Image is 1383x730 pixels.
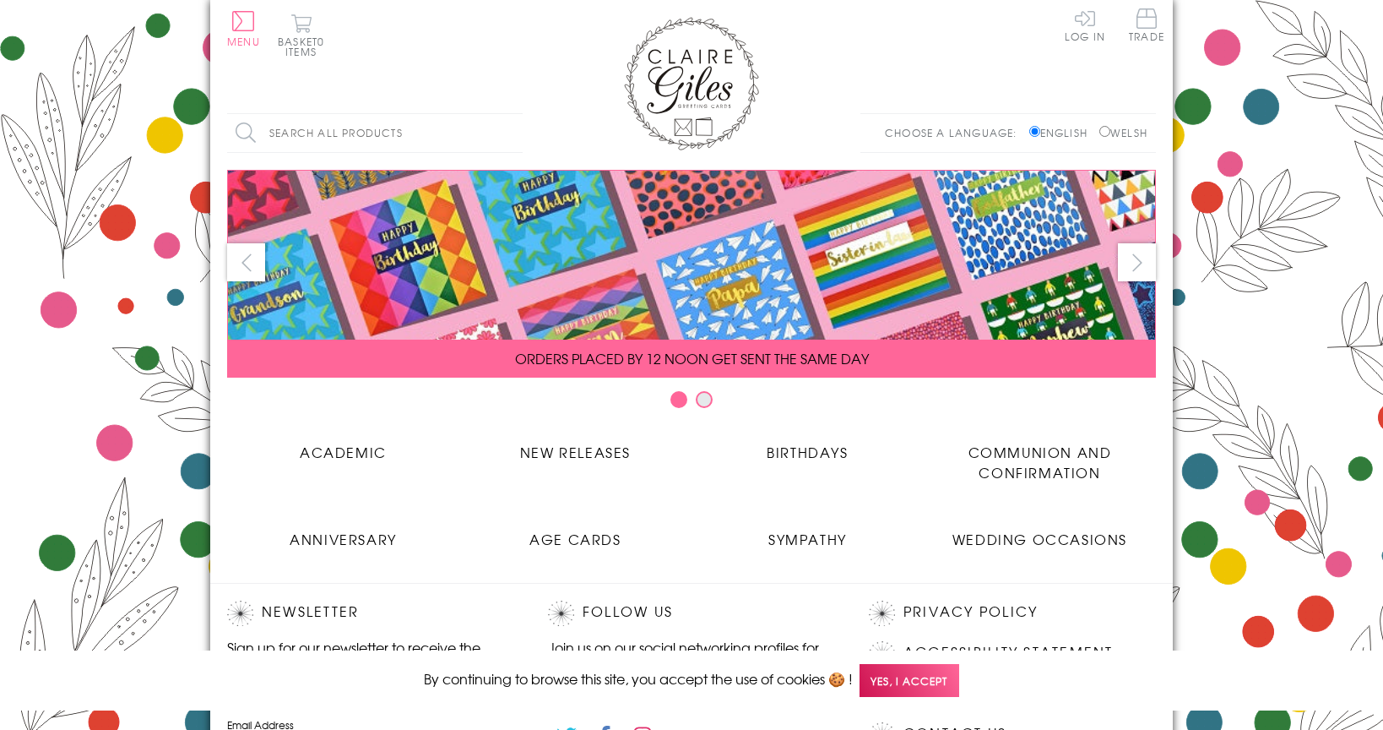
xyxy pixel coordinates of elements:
[885,125,1026,140] p: Choose a language:
[1065,8,1105,41] a: Log In
[924,516,1156,549] a: Wedding Occasions
[952,529,1127,549] span: Wedding Occasions
[285,34,324,59] span: 0 items
[903,601,1038,624] a: Privacy Policy
[227,34,260,49] span: Menu
[1118,243,1156,281] button: next
[227,516,459,549] a: Anniversary
[1099,126,1110,137] input: Welsh
[290,529,397,549] span: Anniversary
[520,442,631,462] span: New Releases
[696,391,713,408] button: Carousel Page 2
[860,664,959,697] span: Yes, I accept
[548,601,835,626] h2: Follow Us
[227,429,459,462] a: Academic
[227,11,260,46] button: Menu
[1029,126,1040,137] input: English
[529,529,621,549] span: Age Cards
[227,601,514,626] h2: Newsletter
[1099,125,1147,140] label: Welsh
[768,529,847,549] span: Sympathy
[515,348,869,368] span: ORDERS PLACED BY 12 NOON GET SENT THE SAME DAY
[968,442,1112,482] span: Communion and Confirmation
[691,429,924,462] a: Birthdays
[227,243,265,281] button: prev
[459,429,691,462] a: New Releases
[1029,125,1096,140] label: English
[1129,8,1164,45] a: Trade
[924,429,1156,482] a: Communion and Confirmation
[767,442,848,462] span: Birthdays
[506,114,523,152] input: Search
[227,114,523,152] input: Search all products
[1129,8,1164,41] span: Trade
[670,391,687,408] button: Carousel Page 1 (Current Slide)
[227,637,514,698] p: Sign up for our newsletter to receive the latest product launches, news and offers directly to yo...
[459,516,691,549] a: Age Cards
[691,516,924,549] a: Sympathy
[300,442,387,462] span: Academic
[903,641,1114,664] a: Accessibility Statement
[624,17,759,150] img: Claire Giles Greetings Cards
[278,14,324,57] button: Basket0 items
[548,637,835,698] p: Join us on our social networking profiles for up to the minute news and product releases the mome...
[227,390,1156,417] div: Carousel Pagination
